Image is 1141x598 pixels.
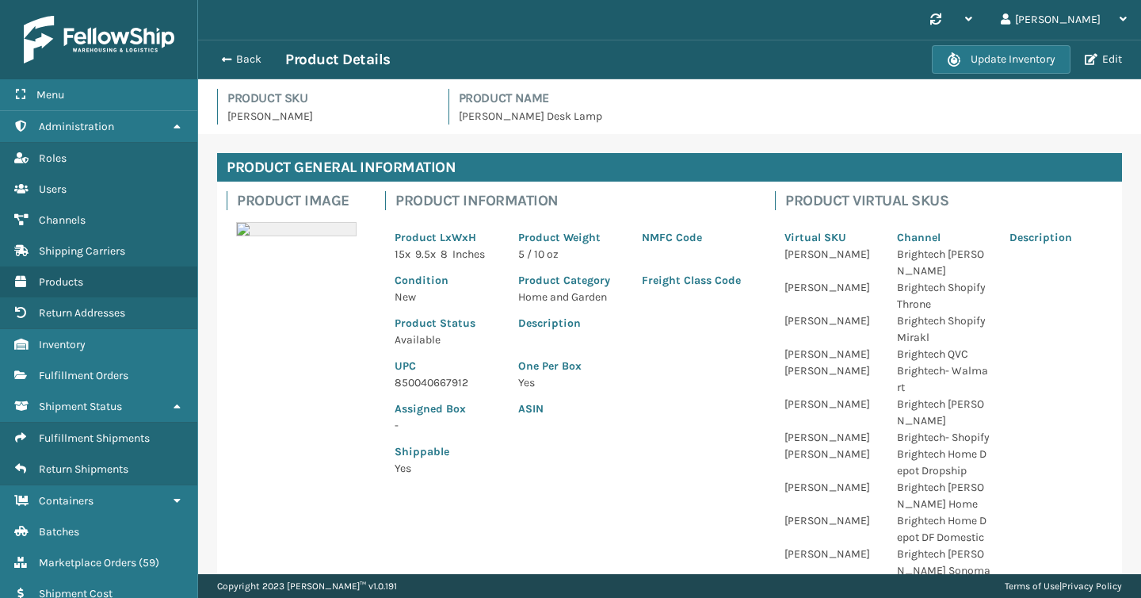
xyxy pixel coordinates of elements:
[285,50,391,69] h3: Product Details
[39,338,86,351] span: Inventory
[139,556,159,569] span: ( 59 )
[39,462,128,476] span: Return Shipments
[642,272,746,289] p: Freight Class Code
[39,213,86,227] span: Channels
[897,546,990,579] p: Brightech [PERSON_NAME] Sonoma
[39,120,114,133] span: Administration
[415,247,436,261] span: 9.5 x
[395,374,499,391] p: 850040667912
[39,556,136,569] span: Marketplace Orders
[784,512,878,529] p: [PERSON_NAME]
[897,446,990,479] p: Brightech Home Depot Dropship
[897,396,990,429] p: Brightech [PERSON_NAME]
[395,272,499,289] p: Condition
[39,369,128,382] span: Fulfillment Orders
[784,246,878,263] p: [PERSON_NAME]
[784,346,878,362] p: [PERSON_NAME]
[784,479,878,496] p: [PERSON_NAME]
[395,289,499,305] p: New
[236,222,357,236] img: 51104088640_40f294f443_o-scaled-700x700.jpg
[395,460,499,477] p: Yes
[39,306,125,320] span: Return Addresses
[459,108,1123,125] p: [PERSON_NAME] Desk Lamp
[897,312,990,346] p: Brightech Shopify Mirakl
[39,525,79,539] span: Batches
[441,247,448,261] span: 8
[518,358,746,374] p: One Per Box
[1062,581,1122,592] a: Privacy Policy
[784,362,878,379] p: [PERSON_NAME]
[518,229,623,246] p: Product Weight
[784,429,878,446] p: [PERSON_NAME]
[452,247,485,261] span: Inches
[39,182,67,196] span: Users
[518,401,746,417] p: ASIN
[227,89,429,108] h4: Product SKU
[395,229,499,246] p: Product LxWxH
[212,52,285,67] button: Back
[227,108,429,125] p: [PERSON_NAME]
[36,88,64,102] span: Menu
[785,191,1112,210] h4: Product Virtual SKUs
[784,279,878,296] p: [PERSON_NAME]
[897,479,990,512] p: Brightech [PERSON_NAME] Home
[784,446,878,462] p: [PERSON_NAME]
[237,191,366,210] h4: Product Image
[932,45,1070,74] button: Update Inventory
[897,229,990,246] p: Channel
[395,358,499,374] p: UPC
[897,279,990,312] p: Brightech Shopify Throne
[1080,52,1127,67] button: Edit
[518,247,559,261] span: 5 / 10 oz
[395,315,499,332] p: Product Status
[395,401,499,417] p: Assigned Box
[395,247,410,261] span: 15 x
[897,362,990,396] p: Brightech- Walmart
[1005,574,1122,598] div: |
[642,229,746,246] p: NMFC Code
[39,400,122,413] span: Shipment Status
[897,512,990,546] p: Brightech Home Depot DF Domestic
[217,574,397,598] p: Copyright 2023 [PERSON_NAME]™ v 1.0.191
[395,417,499,434] p: -
[1009,229,1103,246] p: Description
[39,431,150,445] span: Fulfillment Shipments
[39,275,83,289] span: Products
[518,374,746,391] p: Yes
[897,429,990,446] p: Brightech- Shopify
[518,315,746,332] p: Description
[784,396,878,412] p: [PERSON_NAME]
[39,494,93,508] span: Containers
[39,244,125,258] span: Shipping Carriers
[518,272,623,289] p: Product Category
[897,346,990,362] p: Brightech QVC
[459,89,1123,108] h4: Product Name
[784,312,878,329] p: [PERSON_NAME]
[395,443,499,460] p: Shippable
[39,151,67,165] span: Roles
[24,16,174,63] img: logo
[897,246,990,279] p: Brightech [PERSON_NAME]
[784,546,878,562] p: [PERSON_NAME]
[784,229,878,246] p: Virtual SKU
[395,191,756,210] h4: Product Information
[1005,581,1059,592] a: Terms of Use
[518,289,623,305] p: Home and Garden
[395,332,499,348] p: Available
[217,153,1122,182] h4: Product General Information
